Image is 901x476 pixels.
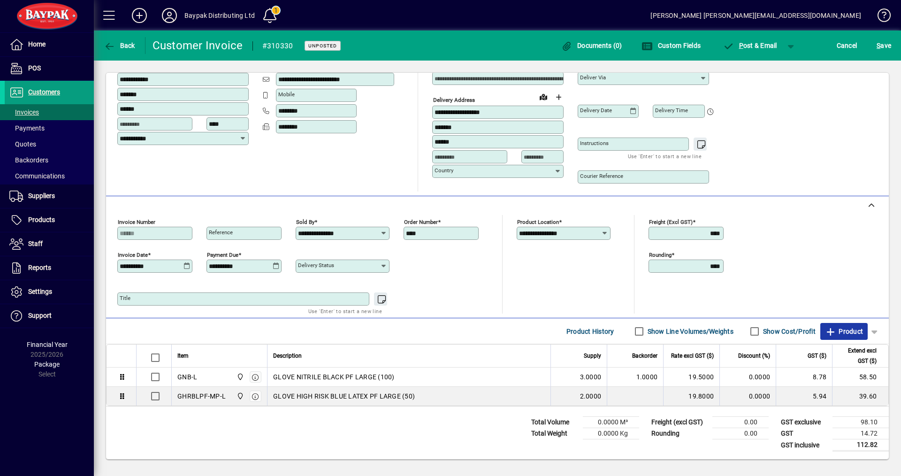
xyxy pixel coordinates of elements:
td: 0.00 [712,417,769,428]
span: Unposted [308,43,337,49]
button: Choose address [551,90,566,105]
button: Profile [154,7,184,24]
mat-label: Deliver via [580,74,606,81]
span: ave [877,38,891,53]
span: Reports [28,264,51,271]
span: 3.0000 [580,372,602,382]
td: GST [776,428,832,439]
span: 2.0000 [580,392,602,401]
span: P [739,42,743,49]
mat-label: Delivery date [580,107,612,114]
td: Freight (excl GST) [647,417,712,428]
app-page-header-button: Back [94,37,145,54]
td: 58.50 [832,368,888,387]
span: GST ($) [808,351,826,361]
span: Support [28,312,52,319]
a: Backorders [5,152,94,168]
button: Product [820,323,868,340]
td: GST exclusive [776,417,832,428]
span: Documents (0) [561,42,622,49]
mat-hint: Use 'Enter' to start a new line [308,306,382,316]
td: 0.0000 [719,368,776,387]
span: Description [273,351,302,361]
div: #310330 [262,38,293,54]
span: Backorders [9,156,48,164]
span: Custom Fields [641,42,701,49]
button: Custom Fields [639,37,703,54]
mat-label: Invoice date [118,252,148,258]
span: Payments [9,124,45,132]
td: 0.0000 Kg [583,428,639,439]
td: 112.82 [832,439,889,451]
mat-label: Title [120,295,130,301]
td: 14.72 [832,428,889,439]
a: View on map [536,89,551,104]
td: Total Weight [527,428,583,439]
td: 5.94 [776,387,832,406]
mat-label: Payment due [207,252,238,258]
mat-hint: Use 'Enter' to start a new line [628,151,702,161]
a: Support [5,304,94,328]
span: Baypak - Onekawa [234,372,245,382]
td: 98.10 [832,417,889,428]
mat-label: Instructions [580,140,609,146]
mat-label: Rounding [649,252,672,258]
span: Financial Year [27,341,68,348]
mat-label: Invoice number [118,219,155,225]
span: Rate excl GST ($) [671,351,714,361]
span: Supply [584,351,601,361]
mat-label: Sold by [296,219,314,225]
span: Suppliers [28,192,55,200]
span: Discount (%) [738,351,770,361]
span: Product [825,324,863,339]
div: 19.5000 [669,372,714,382]
span: Communications [9,172,65,180]
td: GST inclusive [776,439,832,451]
button: Cancel [834,37,860,54]
mat-label: Product location [517,219,559,225]
mat-label: Delivery time [655,107,688,114]
span: Settings [28,288,52,295]
span: POS [28,64,41,72]
td: 0.0000 M³ [583,417,639,428]
td: 0.00 [712,428,769,439]
span: Invoices [9,108,39,116]
a: Home [5,33,94,56]
div: [PERSON_NAME] [PERSON_NAME][EMAIL_ADDRESS][DOMAIN_NAME] [650,8,861,23]
mat-label: Order number [404,219,438,225]
td: 0.0000 [719,387,776,406]
mat-label: Freight (excl GST) [649,219,693,225]
a: Knowledge Base [870,2,889,32]
a: Reports [5,256,94,280]
a: Staff [5,232,94,256]
a: Settings [5,280,94,304]
span: Baypak - Onekawa [234,391,245,401]
div: GHRBLPF-MP-L [177,392,226,401]
mat-label: Mobile [278,91,295,98]
span: 1.0000 [636,372,658,382]
button: Post & Email [718,37,782,54]
span: Product History [566,324,614,339]
mat-label: Delivery status [298,262,334,269]
td: Total Volume [527,417,583,428]
mat-label: Courier Reference [580,173,623,179]
mat-label: Country [435,167,453,174]
span: Item [177,351,189,361]
td: 39.60 [832,387,888,406]
a: POS [5,57,94,80]
td: Rounding [647,428,712,439]
span: GLOVE HIGH RISK BLUE LATEX PF LARGE (50) [273,392,415,401]
a: Communications [5,168,94,184]
a: Quotes [5,136,94,152]
a: Invoices [5,104,94,120]
div: 19.8000 [669,392,714,401]
span: Package [34,361,60,368]
span: Staff [28,240,43,247]
label: Show Cost/Profit [761,327,816,336]
button: Back [101,37,137,54]
button: Product History [563,323,618,340]
a: Products [5,208,94,232]
button: Add [124,7,154,24]
span: Cancel [837,38,857,53]
button: Documents (0) [559,37,625,54]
